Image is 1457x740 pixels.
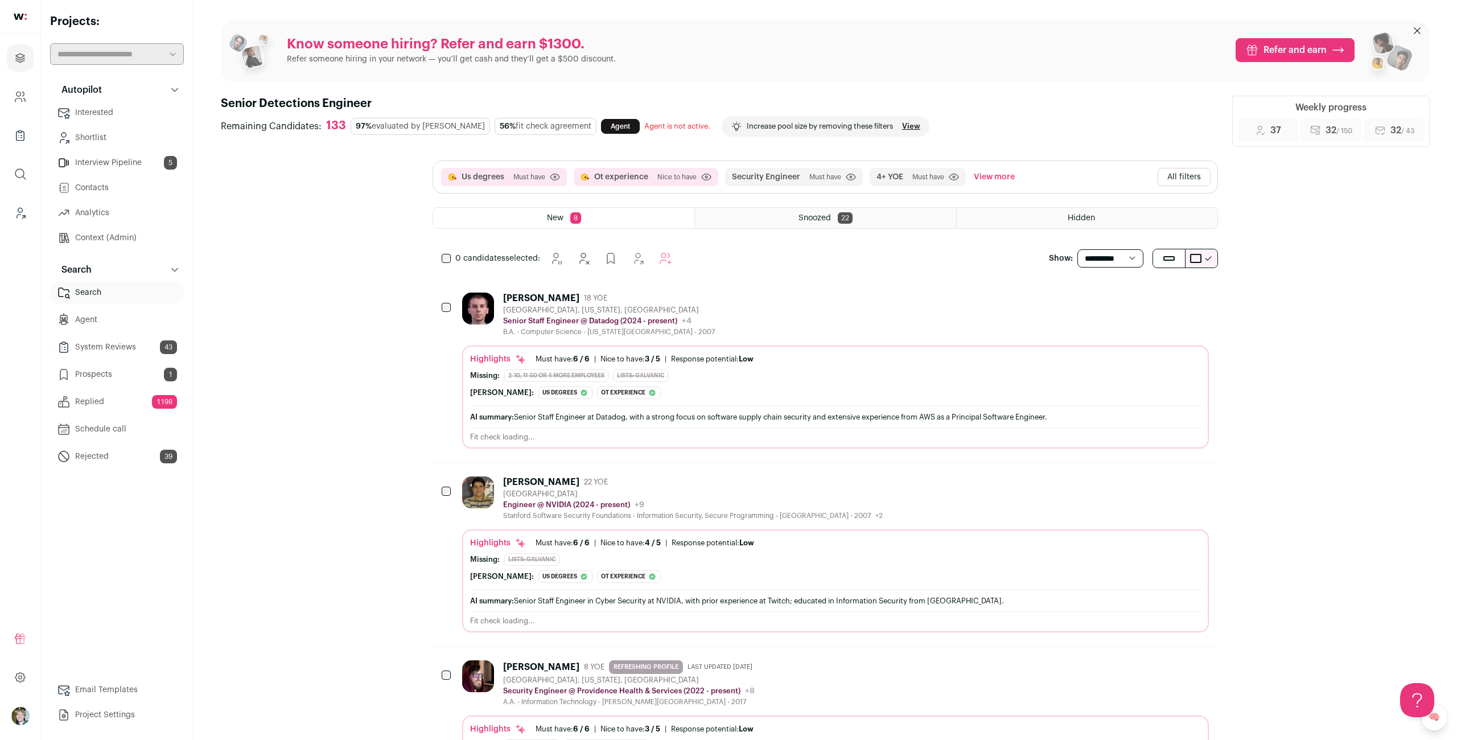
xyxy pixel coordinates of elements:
[875,512,883,519] span: +2
[470,537,526,549] div: Highlights
[1068,214,1095,222] span: Hidden
[503,697,757,706] div: A.A. - Information Technology - [PERSON_NAME][GEOGRAPHIC_DATA] - 2017
[50,281,184,304] a: Search
[732,171,800,183] button: Security Engineer
[1049,253,1073,264] p: Show:
[547,214,563,222] span: New
[503,490,883,499] div: [GEOGRAPHIC_DATA]
[504,553,559,566] div: Lists: Galvanic
[503,327,715,336] div: B.A. - Computer Science - [US_STATE][GEOGRAPHIC_DATA] - 2007
[462,476,1209,632] a: [PERSON_NAME] 22 YOE [GEOGRAPHIC_DATA] Engineer @ NVIDIA (2024 - present) +9 Stanford Software Se...
[671,355,754,364] div: Response potential:
[747,122,893,131] p: Increase pool size by removing these filters
[7,83,34,110] a: Company and ATS Settings
[11,707,30,725] img: 6494470-medium_jpg
[645,539,661,546] span: 4 / 5
[160,450,177,463] span: 39
[597,570,661,583] div: Ot experience
[536,538,590,548] div: Must have:
[503,306,715,315] div: [GEOGRAPHIC_DATA], [US_STATE], [GEOGRAPHIC_DATA]
[957,208,1217,228] a: Hidden
[600,355,660,364] div: Nice to have:
[462,660,494,692] img: 0a83b9ce639a9f6dd9288d0f12d37ab9e4d849b2bfa48274bb37babd40486e8f
[470,413,514,421] span: AI summary:
[573,539,590,546] span: 6 / 6
[287,54,616,65] p: Refer someone hiring in your network — you’ll get cash and they’ll get a $500 discount.
[160,340,177,354] span: 43
[50,151,184,174] a: Interview Pipeline5
[1400,683,1434,717] iframe: Help Scout Beacon - Open
[912,172,944,182] span: Must have
[50,390,184,413] a: Replied1198
[799,214,831,222] span: Snoozed
[902,122,920,131] a: View
[462,476,494,508] img: fd01f61934945244bcb77d1b81c52f32dbed6eb94acf8595b3be75128ec75bf8
[503,676,757,685] div: [GEOGRAPHIC_DATA], [US_STATE], [GEOGRAPHIC_DATA]
[503,500,630,509] p: Engineer @ NVIDIA (2024 - present)
[613,369,668,382] div: Lists: Galvanic
[688,663,752,672] span: Last updated [DATE]
[584,294,607,303] span: 18 YOE
[50,336,184,359] a: System Reviews43
[1336,128,1352,134] span: / 150
[838,212,853,224] span: 22
[672,538,754,548] div: Response potential:
[503,293,579,304] div: [PERSON_NAME]
[495,118,596,135] div: fit check agreement
[50,363,184,386] a: Prospects1
[635,501,644,509] span: +9
[55,263,92,277] p: Search
[228,30,278,80] img: referral_people_group_1-3817b86375c0e7f77b15e9e1740954ef64e1f78137dd7e9f4ff27367cb2cd09a.png
[455,253,540,264] span: selected:
[50,704,184,726] a: Project Settings
[152,395,177,409] span: 1198
[536,355,590,364] div: Must have:
[600,538,661,548] div: Nice to have:
[455,254,505,262] span: 0 candidates
[500,122,516,130] span: 56%
[601,119,640,134] a: Agent
[645,355,660,363] span: 3 / 5
[50,126,184,149] a: Shortlist
[351,118,490,135] div: evaluated by [PERSON_NAME]
[538,570,592,583] div: Us degrees
[645,725,660,733] span: 3 / 5
[536,355,754,364] ul: | |
[164,156,177,170] span: 5
[739,539,754,546] span: Low
[584,478,608,487] span: 22 YOE
[609,660,683,674] span: REFRESHING PROFILE
[584,663,604,672] span: 8 YOE
[7,44,34,72] a: Projects
[470,433,1201,442] div: Fit check loading...
[50,418,184,441] a: Schedule call
[470,371,500,380] div: Missing:
[1236,38,1355,62] a: Refer and earn
[326,119,346,133] div: 133
[536,538,754,548] ul: | |
[50,679,184,701] a: Email Templates
[1270,124,1281,137] span: 37
[536,725,590,734] div: Must have:
[1158,168,1211,186] button: All filters
[570,212,581,224] span: 8
[504,369,608,382] div: 2-10, 11-50 or 4 more employees
[1390,124,1414,137] span: 32
[470,595,1201,607] div: Senior Staff Engineer in Cyber Security at NVIDIA, with prior experience at Twitch; educated in I...
[470,388,534,397] div: [PERSON_NAME]:
[1295,101,1367,114] div: Weekly progress
[513,172,545,182] span: Must have
[809,172,841,182] span: Must have
[356,122,372,130] span: 97%
[972,168,1017,186] button: View more
[14,14,27,20] img: wellfound-shorthand-0d5821cbd27db2630d0214b213865d53afaa358527fdda9d0ea32b1df1b89c2c.svg
[503,476,579,488] div: [PERSON_NAME]
[695,208,956,228] a: Snoozed 22
[50,101,184,124] a: Interested
[7,122,34,149] a: Company Lists
[50,14,184,30] h2: Projects:
[1364,27,1414,82] img: referral_people_group_2-7c1ec42c15280f3369c0665c33c00ed472fd7f6af9dd0ec46c364f9a93ccf9a4.png
[600,725,660,734] div: Nice to have:
[745,687,755,695] span: +8
[597,387,661,399] div: Ot experience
